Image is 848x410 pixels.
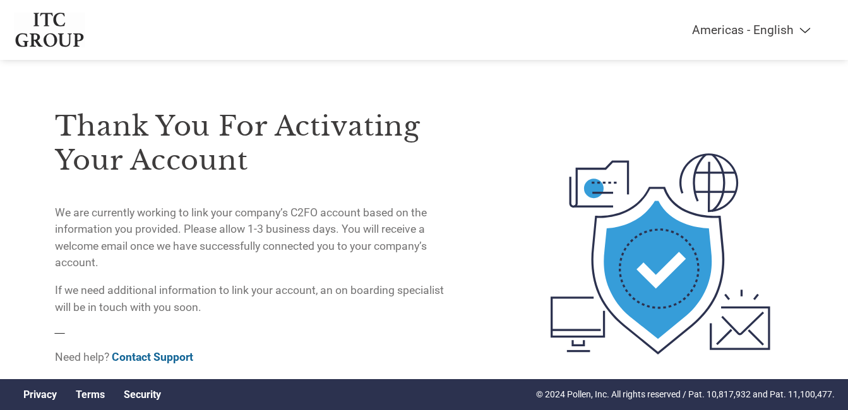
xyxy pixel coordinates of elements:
[14,13,86,47] img: ITC Group
[55,109,454,177] h3: Thank you for activating your account
[536,388,835,401] p: © 2024 Pollen, Inc. All rights reserved / Pat. 10,817,932 and Pat. 11,100,477.
[55,282,454,315] p: If we need additional information to link your account, an on boarding specialist will be in touc...
[55,349,454,365] p: Need help?
[23,389,57,401] a: Privacy
[55,82,454,377] div: —
[76,389,105,401] a: Terms
[124,389,161,401] a: Security
[112,351,193,363] a: Contact Support
[55,204,454,271] p: We are currently working to link your company’s C2FO account based on the information you provide...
